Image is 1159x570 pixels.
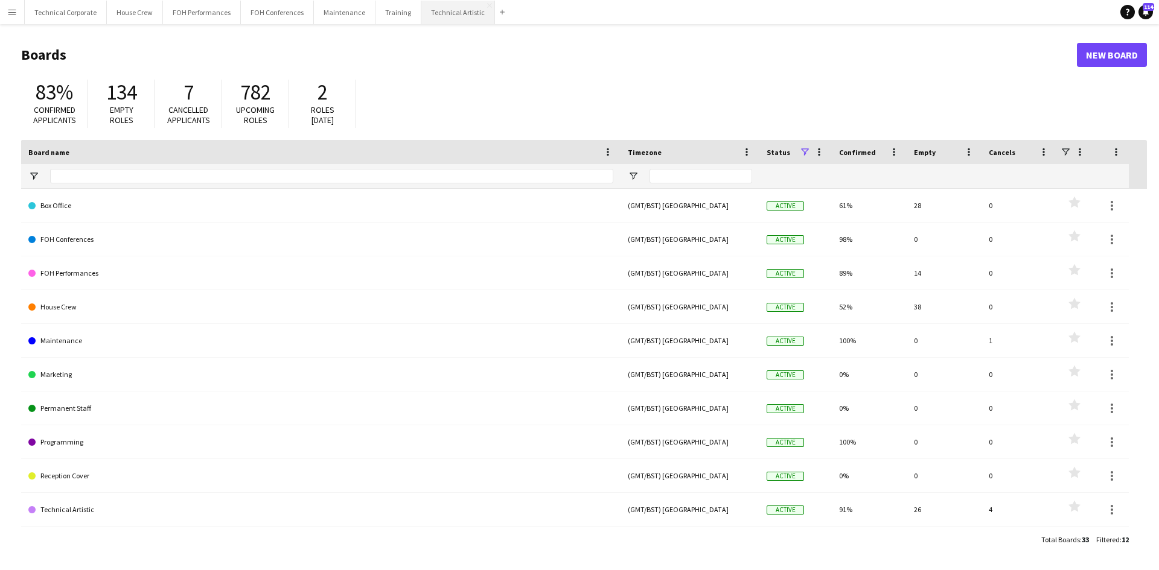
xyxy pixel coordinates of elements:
[1143,3,1154,11] span: 114
[767,370,804,379] span: Active
[767,505,804,515] span: Active
[767,404,804,413] span: Active
[832,223,907,256] div: 98%
[832,324,907,357] div: 100%
[621,324,759,357] div: (GMT/BST) [GEOGRAPHIC_DATA]
[832,358,907,391] div: 0%
[33,104,76,125] span: Confirmed applicants
[421,1,495,24] button: Technical Artistic
[982,290,1056,323] div: 0
[1122,535,1129,544] span: 12
[621,290,759,323] div: (GMT/BST) [GEOGRAPHIC_DATA]
[832,290,907,323] div: 52%
[982,459,1056,492] div: 0
[314,1,375,24] button: Maintenance
[989,148,1015,157] span: Cancels
[241,1,314,24] button: FOH Conferences
[767,201,804,211] span: Active
[1041,535,1080,544] span: Total Boards
[621,391,759,425] div: (GMT/BST) [GEOGRAPHIC_DATA]
[767,148,790,157] span: Status
[907,391,982,425] div: 0
[832,459,907,492] div: 0%
[907,493,982,526] div: 26
[982,358,1056,391] div: 0
[1041,528,1089,551] div: :
[621,358,759,391] div: (GMT/BST) [GEOGRAPHIC_DATA]
[982,527,1056,560] div: 2
[25,1,107,24] button: Technical Corporate
[832,391,907,425] div: 0%
[982,223,1056,256] div: 0
[110,104,133,125] span: Empty roles
[832,425,907,458] div: 100%
[621,189,759,222] div: (GMT/BST) [GEOGRAPHIC_DATA]
[1138,5,1153,19] a: 114
[767,235,804,244] span: Active
[28,290,613,324] a: House Crew
[621,425,759,458] div: (GMT/BST) [GEOGRAPHIC_DATA]
[36,79,73,106] span: 83%
[28,527,613,560] a: Technical Corporate
[628,148,662,157] span: Timezone
[907,324,982,357] div: 0
[767,303,804,312] span: Active
[832,189,907,222] div: 61%
[832,527,907,560] div: 88%
[311,104,334,125] span: Roles [DATE]
[767,472,804,481] span: Active
[28,223,613,256] a: FOH Conferences
[28,256,613,290] a: FOH Performances
[832,493,907,526] div: 91%
[907,425,982,458] div: 0
[767,269,804,278] span: Active
[907,189,982,222] div: 28
[839,148,876,157] span: Confirmed
[28,171,39,182] button: Open Filter Menu
[914,148,936,157] span: Empty
[982,493,1056,526] div: 4
[650,169,752,183] input: Timezone Filter Input
[1096,535,1120,544] span: Filtered
[28,459,613,493] a: Reception Cover
[28,391,613,425] a: Permanent Staff
[907,290,982,323] div: 38
[907,223,982,256] div: 0
[1096,528,1129,551] div: :
[50,169,613,183] input: Board name Filter Input
[1082,535,1089,544] span: 33
[628,171,639,182] button: Open Filter Menu
[621,459,759,492] div: (GMT/BST) [GEOGRAPHIC_DATA]
[982,324,1056,357] div: 1
[375,1,421,24] button: Training
[107,1,163,24] button: House Crew
[621,493,759,526] div: (GMT/BST) [GEOGRAPHIC_DATA]
[28,324,613,358] a: Maintenance
[236,104,275,125] span: Upcoming roles
[163,1,241,24] button: FOH Performances
[907,256,982,290] div: 14
[28,358,613,391] a: Marketing
[184,79,194,106] span: 7
[982,256,1056,290] div: 0
[21,46,1077,64] h1: Boards
[621,527,759,560] div: (GMT/BST) [GEOGRAPHIC_DATA]
[982,391,1056,425] div: 0
[767,438,804,447] span: Active
[240,79,271,106] span: 782
[621,256,759,290] div: (GMT/BST) [GEOGRAPHIC_DATA]
[28,189,613,223] a: Box Office
[167,104,210,125] span: Cancelled applicants
[832,256,907,290] div: 89%
[1077,43,1147,67] a: New Board
[982,189,1056,222] div: 0
[28,148,69,157] span: Board name
[28,425,613,459] a: Programming
[621,223,759,256] div: (GMT/BST) [GEOGRAPHIC_DATA]
[28,493,613,527] a: Technical Artistic
[982,425,1056,458] div: 0
[907,459,982,492] div: 0
[767,337,804,346] span: Active
[106,79,137,106] span: 134
[907,527,982,560] div: 28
